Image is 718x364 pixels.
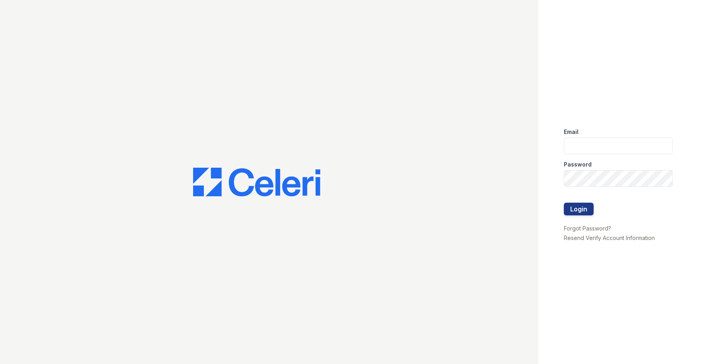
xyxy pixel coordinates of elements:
[564,128,579,136] label: Email
[564,234,655,241] a: Resend Verify Account Information
[564,161,592,168] label: Password
[564,203,594,215] button: Login
[564,225,611,232] a: Forgot Password?
[193,168,320,196] img: CE_Logo_Blue-a8612792a0a2168367f1c8372b55b34899dd931a85d93a1a3d3e32e68fde9ad4.png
